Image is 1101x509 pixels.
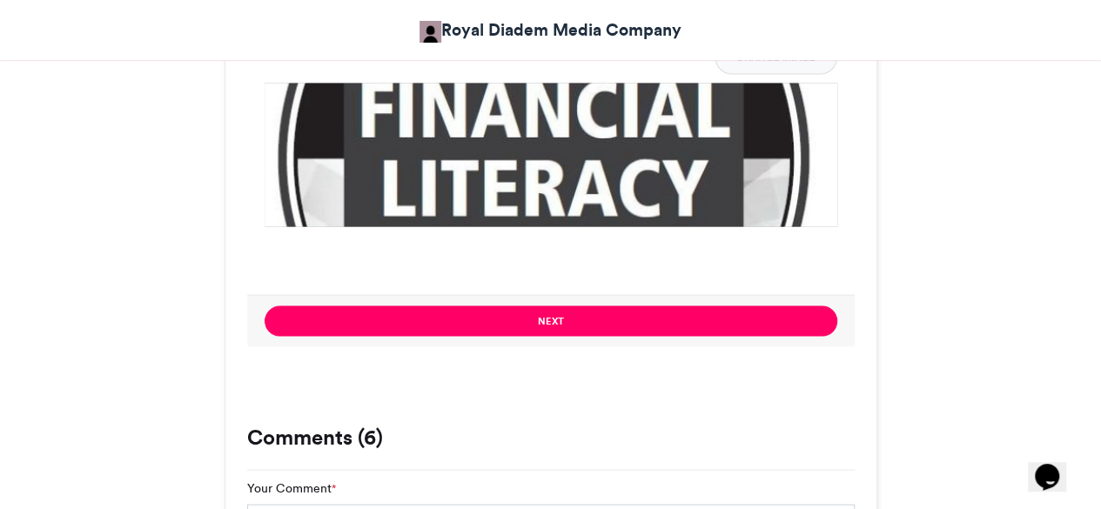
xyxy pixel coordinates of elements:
img: Sunday Adebakin [420,21,441,43]
h3: Comments (6) [247,427,855,448]
button: Next [265,306,837,337]
label: Your Comment [247,479,336,498]
a: Royal Diadem Media Company [420,17,681,43]
iframe: chat widget [1028,439,1084,492]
